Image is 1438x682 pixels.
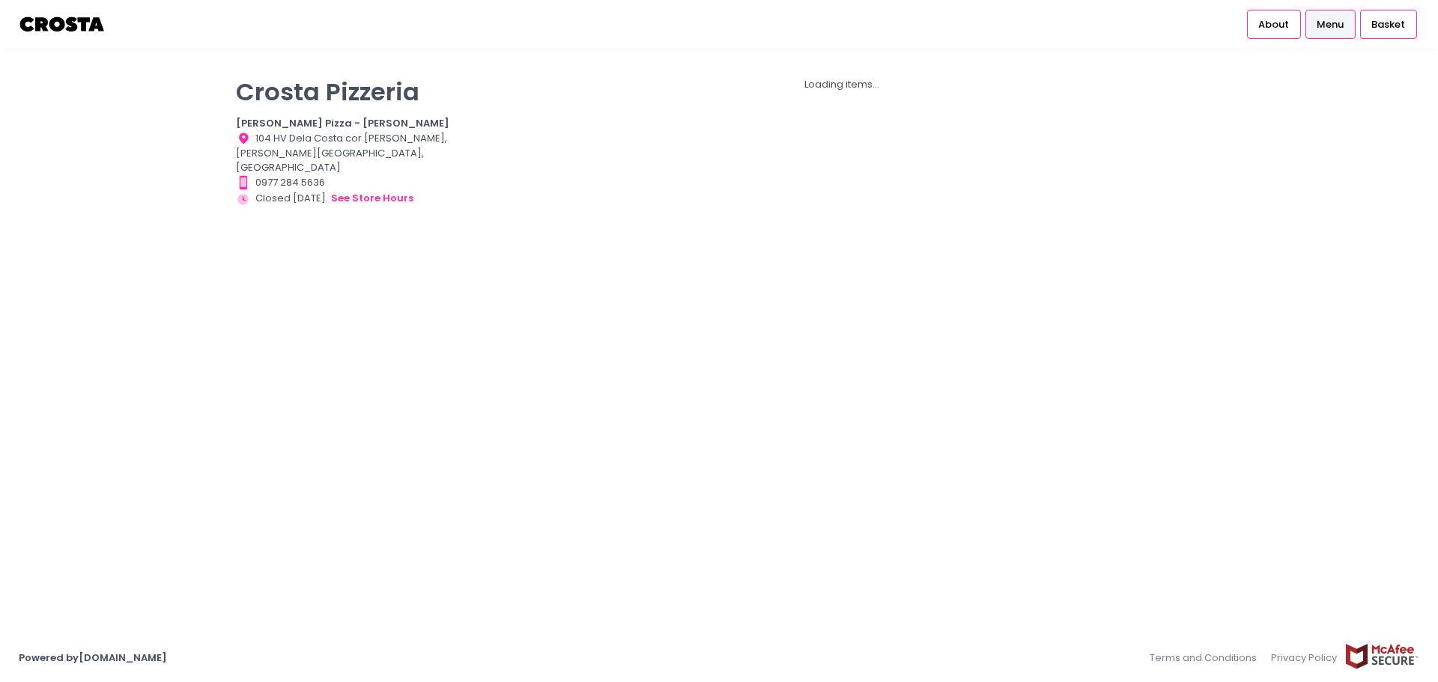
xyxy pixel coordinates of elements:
a: Menu [1305,10,1356,38]
p: Crosta Pizzeria [236,77,464,106]
div: 104 HV Dela Costa cor [PERSON_NAME], [PERSON_NAME][GEOGRAPHIC_DATA], [GEOGRAPHIC_DATA] [236,131,464,175]
button: see store hours [330,190,414,207]
img: logo [19,11,106,37]
div: Loading items... [482,77,1202,92]
b: [PERSON_NAME] Pizza - [PERSON_NAME] [236,116,449,130]
a: Terms and Conditions [1150,643,1264,672]
div: 0977 284 5636 [236,175,464,190]
a: About [1247,10,1301,38]
a: Powered by[DOMAIN_NAME] [19,651,167,665]
span: Menu [1317,17,1344,32]
img: mcafee-secure [1344,643,1419,669]
a: Privacy Policy [1264,643,1345,672]
span: About [1258,17,1289,32]
span: Basket [1371,17,1405,32]
div: Closed [DATE]. [236,190,464,207]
